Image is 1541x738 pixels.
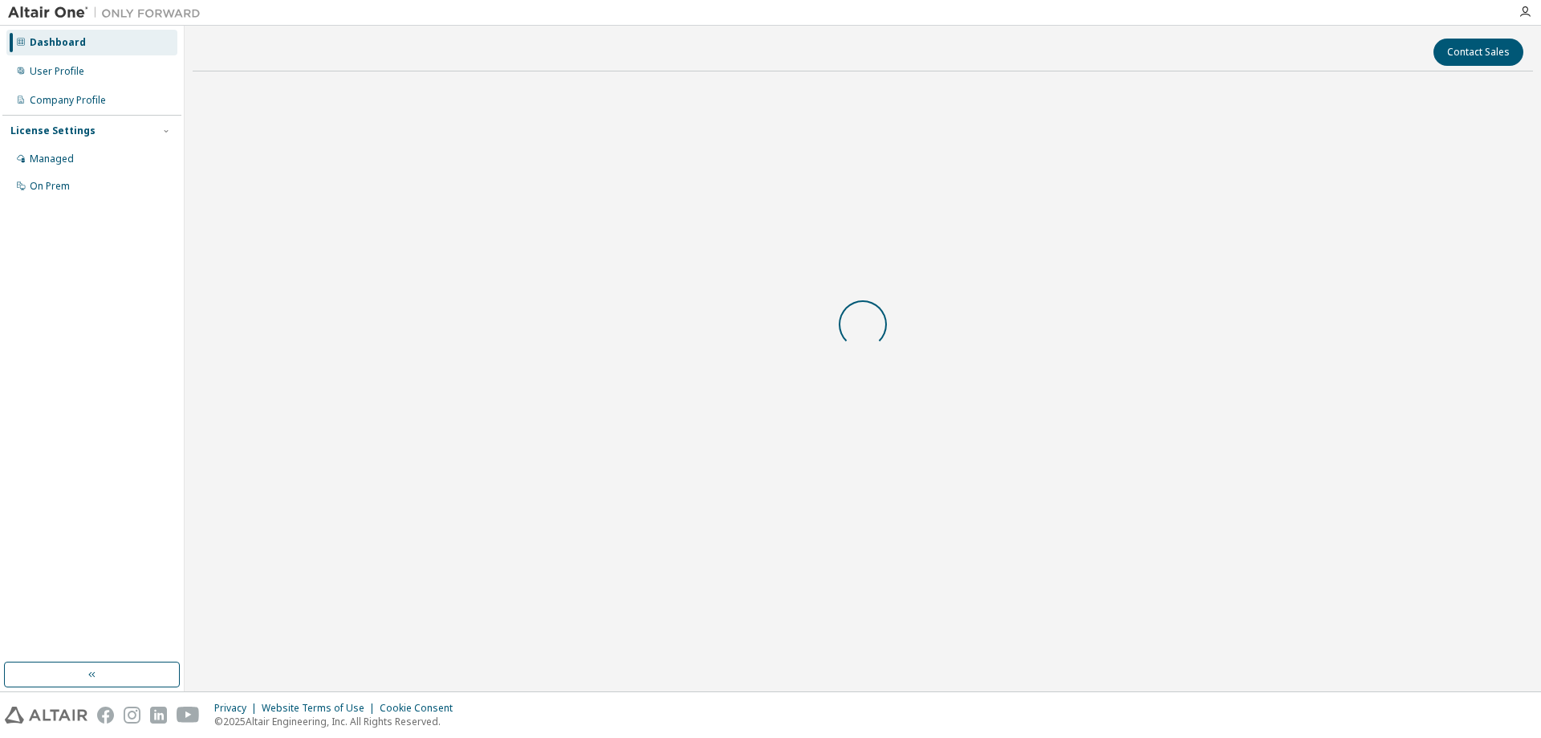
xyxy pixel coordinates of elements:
div: On Prem [30,180,70,193]
div: Dashboard [30,36,86,49]
div: Website Terms of Use [262,702,380,715]
div: License Settings [10,124,96,137]
div: Cookie Consent [380,702,462,715]
img: instagram.svg [124,707,140,724]
div: Company Profile [30,94,106,107]
div: Privacy [214,702,262,715]
button: Contact Sales [1433,39,1523,66]
img: youtube.svg [177,707,200,724]
img: facebook.svg [97,707,114,724]
img: linkedin.svg [150,707,167,724]
img: altair_logo.svg [5,707,87,724]
div: User Profile [30,65,84,78]
div: Managed [30,153,74,165]
img: Altair One [8,5,209,21]
p: © 2025 Altair Engineering, Inc. All Rights Reserved. [214,715,462,728]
